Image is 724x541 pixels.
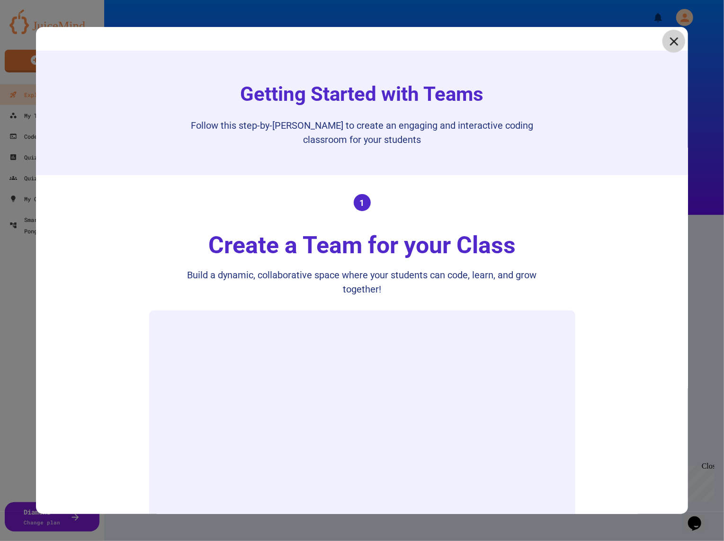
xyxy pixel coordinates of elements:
video: Your browser does not support the video tag. [154,315,571,523]
p: Follow this step-by-[PERSON_NAME] to create an engaging and interactive coding classroom for your... [173,118,552,147]
div: Create a Team for your Class [199,228,525,263]
div: Build a dynamic, collaborative space where your students can code, learn, and grow together! [173,268,552,296]
div: 1 [354,194,371,211]
h1: Getting Started with Teams [231,79,493,109]
div: Chat with us now!Close [4,4,65,60]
